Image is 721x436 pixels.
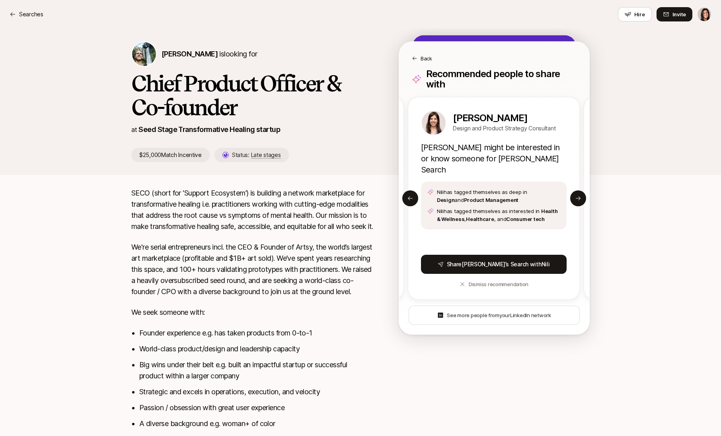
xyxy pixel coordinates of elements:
[131,188,373,232] p: SECO (short for ‘Support Ecosystem’) is building a network marketplace for transformative healing...
[139,327,373,339] li: Founder experience e.g. has taken products from 0-to-1
[421,255,567,274] button: Share[PERSON_NAME]’s Search withNili
[131,242,373,297] p: We're serial entrepreneurs incl. the CEO & Founder of Artsy, the world’s largest art marketplace ...
[19,10,43,19] p: Searches
[437,197,454,203] span: Design
[657,7,692,21] button: Invite
[531,312,551,318] span: network
[251,151,281,159] span: Late stages
[132,42,156,66] img: Carter Cleveland
[409,306,580,325] button: See more people fromyourLinkedIn network
[464,197,518,203] span: Product Management
[697,7,711,21] button: Eleanor Morgan
[453,112,555,124] a: [PERSON_NAME]
[139,402,373,413] li: Passion / obsession with great user experience
[422,111,446,135] img: 078aaabc_77bf_4f62_99c8_43516fd9b0fa.jpg
[131,72,373,119] h1: Chief Product Officer & Co-founder
[131,124,137,135] p: at
[232,150,281,160] p: Status:
[634,10,645,18] span: Hire
[437,207,560,223] span: Nili has tagged themselves as interested in , , and
[698,8,711,21] img: Eleanor Morgan
[162,48,257,60] p: is looking for
[139,343,373,355] li: World-class product/design and leadership capacity
[506,216,545,222] span: Consumer tech
[131,148,210,162] p: $25,000 Match Incentive
[139,359,373,382] li: Big wins under their belt e.g. built an impactful startup or successful product within a larger c...
[453,124,555,133] p: Design and Product Strategy Consultant
[421,54,432,62] p: Back
[437,208,557,222] span: Health & Wellness
[426,69,577,89] p: Recommended people to share with
[162,50,218,58] span: [PERSON_NAME]
[447,311,551,319] span: See more people from LinkedIn
[138,124,280,135] p: Seed Stage Transformative Healing startup
[421,142,567,175] p: [PERSON_NAME] might be interested in or know someone for [PERSON_NAME] Search
[672,10,686,18] span: Invite
[131,307,373,318] p: We seek someone with:
[437,188,560,204] span: Nili has tagged themselves as deep in and
[466,216,494,222] span: Healthcare
[139,386,373,397] li: Strategic and excels in operations, execution, and velocity
[421,277,567,291] button: Dismiss recommendation
[139,418,373,429] li: A diverse background e.g. woman+ of color
[618,7,652,21] button: Hire
[499,312,510,318] span: your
